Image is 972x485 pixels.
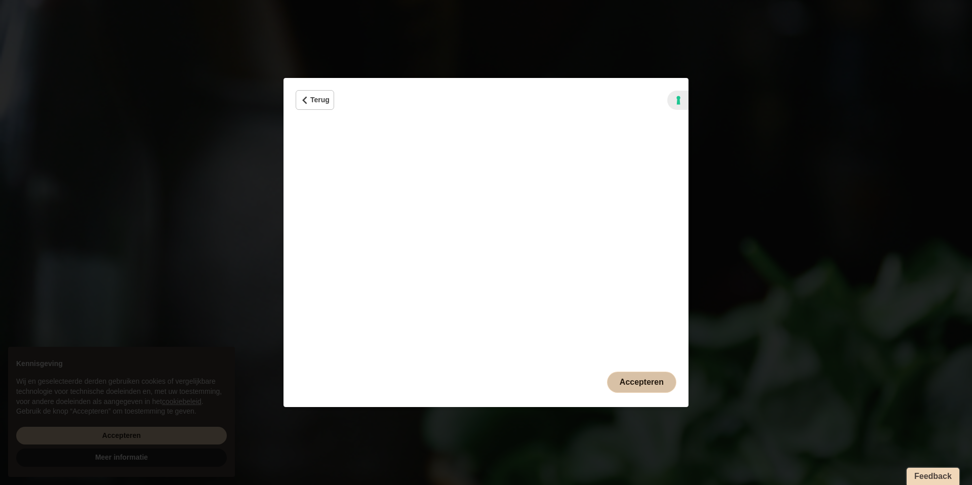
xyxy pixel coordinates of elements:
button: Terug [296,90,334,110]
iframe: cookiebeleid [283,122,688,366]
a: iubenda - Cookiebeleid en Cookie Compliance Beheer [667,91,688,110]
button: Accepteren [607,372,676,393]
iframe: Ybug feedback widget [902,465,964,485]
